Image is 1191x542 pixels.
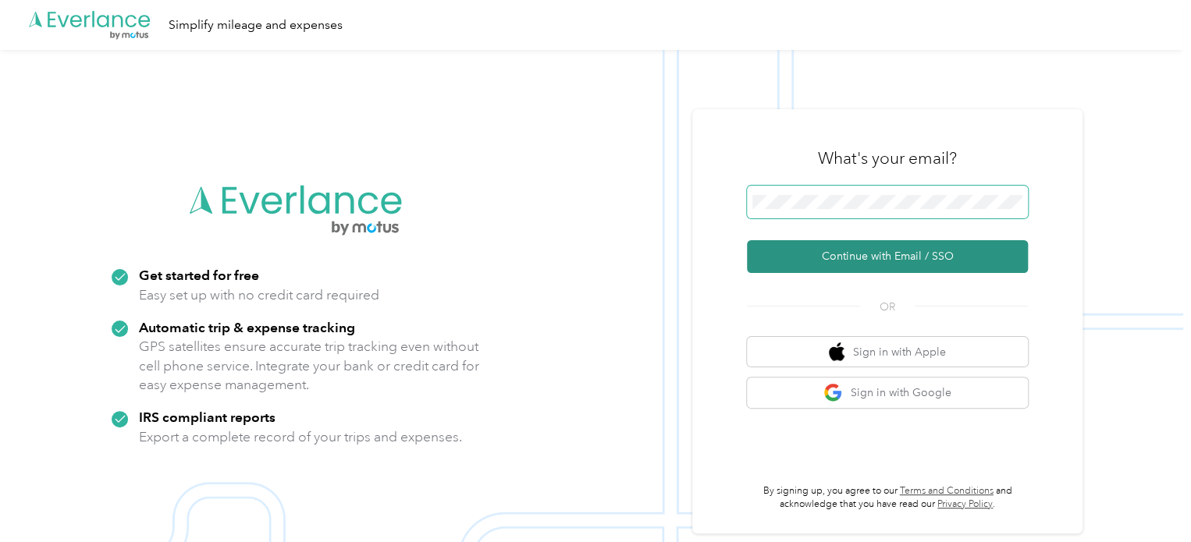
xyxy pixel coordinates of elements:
strong: Automatic trip & expense tracking [139,319,355,335]
div: Simplify mileage and expenses [169,16,343,35]
strong: Get started for free [139,267,259,283]
h3: What's your email? [818,147,957,169]
a: Terms and Conditions [900,485,994,497]
a: Privacy Policy [937,498,993,510]
p: By signing up, you agree to our and acknowledge that you have read our . [747,484,1028,512]
button: google logoSign in with Google [747,377,1028,408]
span: OR [860,299,915,315]
p: Easy set up with no credit card required [139,285,379,305]
strong: IRS compliant reports [139,409,276,425]
button: apple logoSign in with Apple [747,337,1028,367]
img: google logo [823,383,843,402]
button: Continue with Email / SSO [747,240,1028,273]
img: apple logo [829,342,844,362]
p: GPS satellites ensure accurate trip tracking even without cell phone service. Integrate your bank... [139,337,480,395]
p: Export a complete record of your trips and expenses. [139,427,462,447]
